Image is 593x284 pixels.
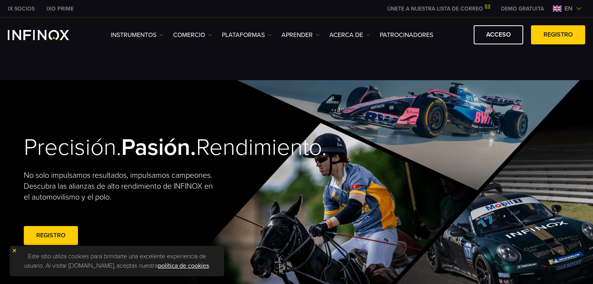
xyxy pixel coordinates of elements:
font: IXO PRIME [46,5,74,12]
a: REGISTRO [24,226,78,245]
img: icono de cierre amarillo [12,248,17,253]
font: Aprender [281,31,313,39]
font: PLATAFORMAS [222,31,265,39]
font: ACCESO [486,31,511,39]
a: ACCESO [474,25,523,44]
a: Logotipo de INFINOX [8,30,87,40]
a: MENÚ INFINOX [495,5,550,13]
font: REGISTRO [543,31,573,39]
a: ÚNETE A NUESTRA LISTA DE CORREO [381,5,495,12]
font: ÚNETE A NUESTRA LISTA DE CORREO [387,5,483,12]
font: . [209,262,210,270]
a: Instrumentos [111,30,163,40]
font: IX SOCIOS [8,5,35,12]
font: Rendimiento. [196,133,327,161]
font: Instrumentos [111,31,156,39]
a: COMERCIO [173,30,212,40]
a: REGISTRO [531,25,585,44]
a: PATROCINADORES [380,30,433,40]
a: INFINOX [2,5,41,13]
font: DEMO GRATUITA [501,5,544,12]
font: Pasión. [121,133,196,161]
a: ACERCA DE [329,30,370,40]
font: Este sitio utiliza cookies para brindarte una excelente experiencia de usuario. Al visitar [DOMAI... [24,252,206,270]
font: No solo impulsamos resultados, impulsamos campeones. Descubra las alianzas de alto rendimiento de... [24,171,213,202]
a: PLATAFORMAS [222,30,272,40]
font: REGISTRO [36,231,65,239]
font: PATROCINADORES [380,31,433,39]
font: en [565,5,573,12]
a: Aprender [281,30,320,40]
font: ACERCA DE [329,31,363,39]
a: política de cookies [158,262,209,270]
a: INFINOX [41,5,80,13]
font: Precisión. [24,133,121,161]
font: COMERCIO [173,31,205,39]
